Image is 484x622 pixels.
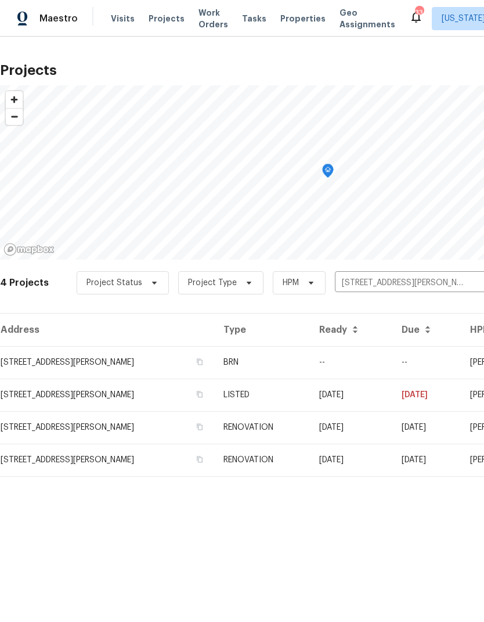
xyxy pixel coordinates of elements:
td: BRN [214,346,309,379]
th: Due [392,314,461,346]
div: 33 [415,7,423,19]
td: RENOVATION [214,444,309,476]
td: [DATE] [392,444,461,476]
span: Project Type [188,277,237,289]
button: Copy Address [194,389,205,400]
span: Projects [149,13,185,24]
td: -- [310,346,392,379]
span: Zoom out [6,109,23,125]
span: Geo Assignments [339,7,395,30]
td: LISTED [214,379,309,411]
td: [DATE] [310,379,392,411]
td: Resale COE 2025-08-26T00:00:00.000Z [392,346,461,379]
span: Maestro [39,13,78,24]
span: Tasks [242,15,266,23]
button: Zoom out [6,108,23,125]
td: RENOVATION [214,411,309,444]
div: Map marker [322,164,334,182]
td: [DATE] [392,411,461,444]
td: Acq COE 2025-01-16T00:00:00.000Z [310,411,392,444]
td: Acq COE 2025-01-16T00:00:00.000Z [310,444,392,476]
span: HPM [283,277,299,289]
span: Work Orders [198,7,228,30]
a: Mapbox homepage [3,243,55,256]
button: Zoom in [6,91,23,108]
input: Search projects [335,274,468,292]
button: Copy Address [194,454,205,465]
th: Ready [310,314,392,346]
button: Copy Address [194,357,205,367]
button: Copy Address [194,422,205,432]
td: [DATE] [392,379,461,411]
th: Type [214,314,309,346]
span: Properties [280,13,326,24]
span: Visits [111,13,135,24]
span: Project Status [86,277,142,289]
